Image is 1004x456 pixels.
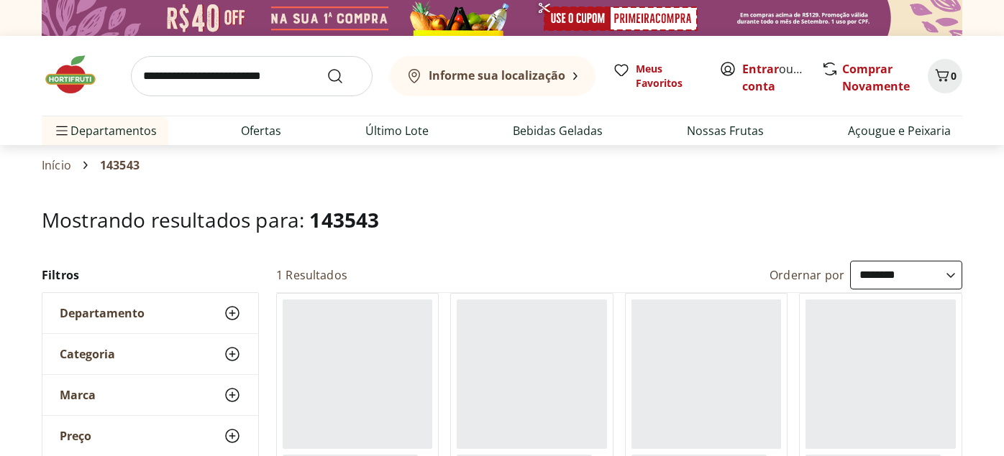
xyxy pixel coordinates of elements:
[276,267,347,283] h2: 1 Resultados
[42,416,258,456] button: Preço
[742,61,821,94] a: Criar conta
[60,429,91,443] span: Preço
[687,122,764,139] a: Nossas Frutas
[131,56,373,96] input: search
[42,208,962,231] h1: Mostrando resultados para:
[951,69,957,83] span: 0
[742,61,779,77] a: Entrar
[770,267,844,283] label: Ordernar por
[429,68,565,83] b: Informe sua localização
[928,59,962,93] button: Carrinho
[42,261,259,289] h2: Filtros
[513,122,603,139] a: Bebidas Geladas
[848,122,951,139] a: Açougue e Peixaria
[42,334,258,374] button: Categoria
[42,159,71,172] a: Início
[390,56,595,96] button: Informe sua localização
[42,53,114,96] img: Hortifruti
[613,62,702,90] a: Meus Favoritos
[309,206,379,233] span: 143543
[842,61,910,94] a: Comprar Novamente
[42,375,258,415] button: Marca
[241,122,281,139] a: Ofertas
[60,388,96,402] span: Marca
[327,68,361,85] button: Submit Search
[100,159,140,172] span: 143543
[60,306,145,320] span: Departamento
[53,113,70,148] button: Menu
[365,122,429,139] a: Último Lote
[60,347,115,361] span: Categoria
[742,60,806,95] span: ou
[42,293,258,333] button: Departamento
[53,113,157,148] span: Departamentos
[636,62,702,90] span: Meus Favoritos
